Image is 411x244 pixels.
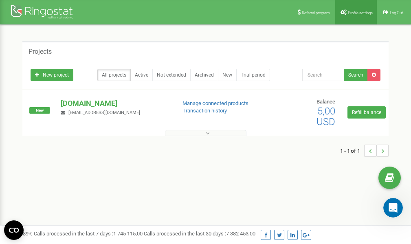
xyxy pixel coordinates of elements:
span: Balance [316,99,335,105]
a: Manage connected products [182,100,248,106]
span: Profile settings [348,11,373,15]
u: 1 745 115,00 [113,231,143,237]
p: [DOMAIN_NAME] [61,98,169,109]
button: Open CMP widget [4,220,24,240]
a: All projects [97,69,131,81]
span: Calls processed in the last 30 days : [144,231,255,237]
a: Not extended [152,69,191,81]
span: Calls processed in the last 7 days : [34,231,143,237]
a: Transaction history [182,108,227,114]
u: 7 382 453,00 [226,231,255,237]
span: [EMAIL_ADDRESS][DOMAIN_NAME] [68,110,140,115]
a: New [218,69,237,81]
a: Archived [190,69,218,81]
button: Search [344,69,368,81]
span: Log Out [390,11,403,15]
a: Refill balance [347,106,386,119]
iframe: Intercom live chat [383,198,403,218]
nav: ... [340,136,389,165]
span: 1 - 1 of 1 [340,145,364,157]
span: 5,00 USD [316,106,335,127]
span: Referral program [302,11,330,15]
span: New [29,107,50,114]
h5: Projects [29,48,52,55]
a: Active [130,69,153,81]
a: Trial period [236,69,270,81]
a: New project [31,69,73,81]
input: Search [302,69,344,81]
